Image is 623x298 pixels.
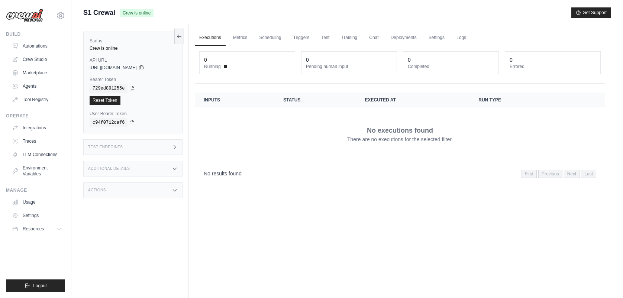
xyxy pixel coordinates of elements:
a: Automations [9,40,65,52]
nav: Pagination [195,164,605,183]
a: Metrics [229,30,252,46]
a: Chat [365,30,383,46]
div: Crew is online [90,45,176,51]
img: Logo [6,9,43,23]
h3: Actions [88,188,106,192]
a: LLM Connections [9,149,65,161]
div: Build [6,31,65,37]
label: API URL [90,57,176,63]
div: Operate [6,113,65,119]
button: Get Support [571,7,611,18]
a: Settings [424,30,449,46]
p: There are no executions for the selected filter. [347,136,453,143]
a: Scheduling [255,30,285,46]
code: c94f0712caf6 [90,118,127,127]
span: Running [204,64,221,69]
a: Executions [195,30,226,46]
label: User Bearer Token [90,111,176,117]
span: First [522,170,537,178]
a: Tool Registry [9,94,65,106]
a: Agents [9,80,65,92]
div: 0 [510,56,513,64]
span: [URL][DOMAIN_NAME] [90,65,137,71]
dt: Errored [510,64,596,69]
a: Traces [9,135,65,147]
span: Crew is online [120,9,154,17]
label: Bearer Token [90,77,176,82]
section: Crew executions table [195,93,605,183]
th: Status [274,93,356,107]
button: Logout [6,279,65,292]
th: Executed at [356,93,470,107]
th: Run Type [469,93,564,107]
p: No results found [204,170,242,177]
div: 0 [204,56,207,64]
code: 729ed891255e [90,84,127,93]
span: Previous [538,170,562,178]
span: S1 Crewai [83,7,115,18]
a: Marketplace [9,67,65,79]
p: No executions found [367,125,433,136]
a: Logs [452,30,471,46]
h3: Test Endpoints [88,145,123,149]
button: Resources [9,223,65,235]
span: Logout [33,283,47,289]
a: Test [317,30,334,46]
dt: Pending human input [306,64,392,69]
label: Status [90,38,176,44]
th: Inputs [195,93,274,107]
a: Usage [9,196,65,208]
span: Last [581,170,596,178]
a: Training [337,30,362,46]
div: Manage [6,187,65,193]
a: Integrations [9,122,65,134]
div: 0 [306,56,309,64]
h3: Additional Details [88,166,130,171]
span: Next [564,170,580,178]
a: Environment Variables [9,162,65,180]
div: 0 [408,56,411,64]
a: Crew Studio [9,54,65,65]
a: Reset Token [90,96,120,105]
span: Resources [23,226,44,232]
dt: Completed [408,64,494,69]
a: Triggers [289,30,314,46]
nav: Pagination [522,170,596,178]
a: Settings [9,210,65,221]
a: Deployments [386,30,421,46]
